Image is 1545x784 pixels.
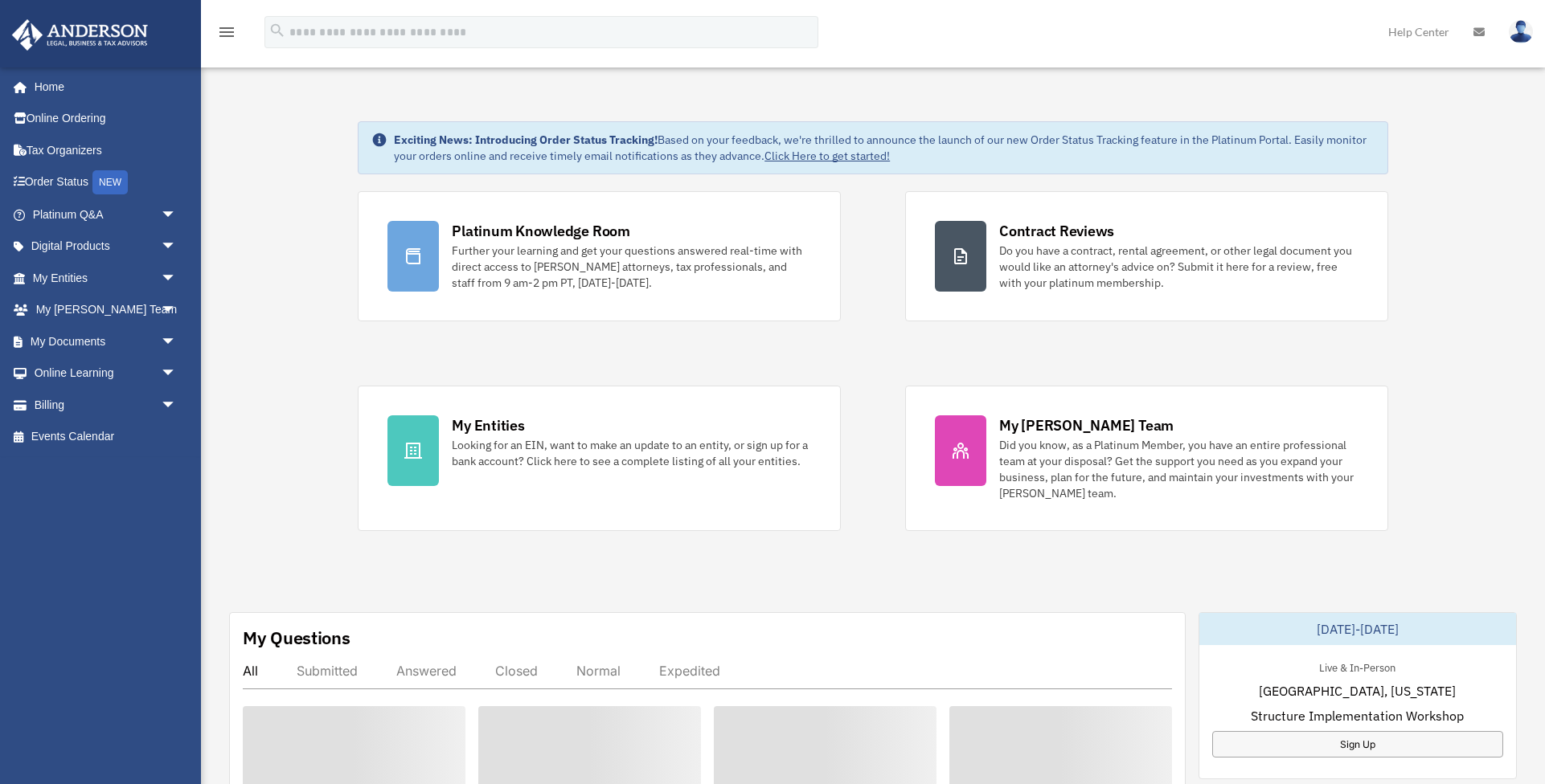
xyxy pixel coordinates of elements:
[905,191,1388,321] a: Contract Reviews Do you have a contract, rental agreement, or other legal document you would like...
[576,663,621,679] div: Normal
[243,663,258,679] div: All
[452,221,630,241] div: Platinum Knowledge Room
[161,198,193,231] span: arrow_drop_down
[11,198,201,231] a: Platinum Q&Aarrow_drop_down
[11,71,193,103] a: Home
[1199,613,1517,645] div: [DATE]-[DATE]
[394,133,658,147] strong: Exciting News: Introducing Order Status Tracking!
[11,134,201,166] a: Tax Organizers
[1212,731,1504,757] a: Sign Up
[999,437,1359,501] div: Did you know, as a Platinum Member, you have an entire professional team at your disposal? Get th...
[161,262,193,295] span: arrow_drop_down
[999,243,1359,291] div: Do you have a contract, rental agreement, or other legal document you would like an attorney's ad...
[394,132,1375,164] div: Based on your feedback, we're thrilled to announce the launch of our new Order Status Tracking fe...
[11,389,201,421] a: Billingarrow_drop_down
[11,325,201,357] a: My Documentsarrow_drop_down
[999,221,1114,241] div: Contract Reviews
[161,294,193,327] span: arrow_drop_down
[161,357,193,390] span: arrow_drop_down
[92,170,128,194] div: NEW
[452,243,811,291] div: Further your learning and get your questions answered real-time with direct access to [PERSON_NAM...
[11,103,201,135] a: Online Ordering
[11,294,201,326] a: My [PERSON_NAME] Teamarrow_drop_down
[161,231,193,263] span: arrow_drop_down
[161,389,193,422] span: arrow_drop_down
[1259,681,1456,700] span: [GEOGRAPHIC_DATA], [US_STATE]
[452,415,524,435] div: My Entities
[999,415,1174,435] div: My [PERSON_NAME] Team
[358,386,841,531] a: My Entities Looking for an EIN, want to make an update to an entity, or sign up for a bank accoun...
[1306,658,1408,675] div: Live & In-Person
[659,663,720,679] div: Expedited
[7,19,153,51] img: Anderson Advisors Platinum Portal
[764,149,890,163] a: Click Here to get started!
[396,663,457,679] div: Answered
[11,231,201,263] a: Digital Productsarrow_drop_down
[905,386,1388,531] a: My [PERSON_NAME] Team Did you know, as a Platinum Member, you have an entire professional team at...
[452,437,811,469] div: Looking for an EIN, want to make an update to an entity, or sign up for a bank account? Click her...
[11,357,201,390] a: Online Learningarrow_drop_down
[1509,20,1533,43] img: User Pic
[268,22,286,39] i: search
[1251,706,1464,725] span: Structure Implementation Workshop
[161,325,193,358] span: arrow_drop_down
[297,663,358,679] div: Submitted
[11,166,201,199] a: Order StatusNEW
[358,191,841,321] a: Platinum Knowledge Room Further your learning and get your questions answered real-time with dire...
[243,626,350,650] div: My Questions
[217,28,236,42] a: menu
[495,663,538,679] div: Closed
[11,262,201,294] a: My Entitiesarrow_drop_down
[217,22,236,42] i: menu
[11,421,201,453] a: Events Calendar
